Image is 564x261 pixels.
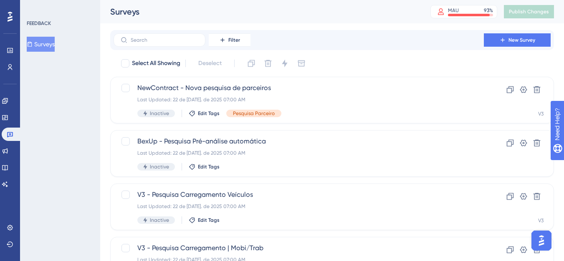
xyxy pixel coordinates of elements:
[198,163,220,170] span: Edit Tags
[233,110,275,117] span: Pesquisa Parceiro
[20,2,52,12] span: Need Help?
[198,58,222,68] span: Deselect
[150,163,169,170] span: Inactive
[484,33,551,47] button: New Survey
[509,8,549,15] span: Publish Changes
[228,37,240,43] span: Filter
[137,136,460,146] span: BexUp - Pesquisa Pré-análise automática
[110,6,410,18] div: Surveys
[137,243,460,253] span: V3 - Pesquisa Carregamento | Mobi/Trab
[189,110,220,117] button: Edit Tags
[198,217,220,223] span: Edit Tags
[131,37,198,43] input: Search
[538,217,544,224] div: V3
[150,110,169,117] span: Inactive
[484,7,493,14] div: 93 %
[137,150,460,156] div: Last Updated: 22 de [DATE]. de 2025 07:00 AM
[529,228,554,253] iframe: UserGuiding AI Assistant Launcher
[189,217,220,223] button: Edit Tags
[504,5,554,18] button: Publish Changes
[137,190,460,200] span: V3 - Pesquisa Carregamento Veículos
[448,7,459,14] div: MAU
[27,20,51,27] div: FEEDBACK
[132,58,180,68] span: Select All Showing
[137,83,460,93] span: NewContract - Nova pesquisa de parceiros
[137,203,460,210] div: Last Updated: 22 de [DATE]. de 2025 07:00 AM
[27,37,55,52] button: Surveys
[508,37,535,43] span: New Survey
[191,56,229,71] button: Deselect
[538,110,544,117] div: V3
[150,217,169,223] span: Inactive
[198,110,220,117] span: Edit Tags
[137,96,460,103] div: Last Updated: 22 de [DATE]. de 2025 07:00 AM
[209,33,250,47] button: Filter
[189,163,220,170] button: Edit Tags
